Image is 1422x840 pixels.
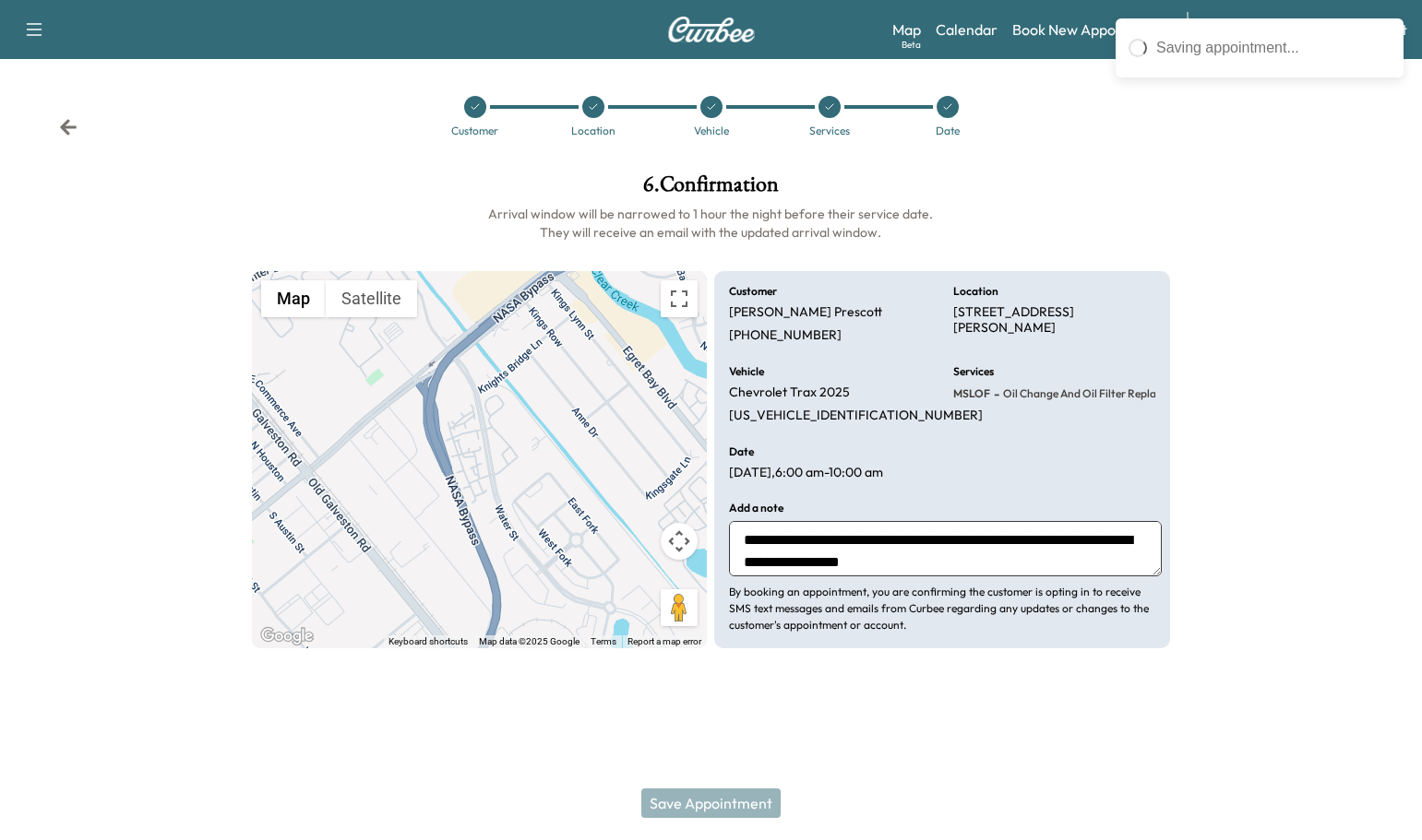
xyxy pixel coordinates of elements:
h6: Location [953,286,998,297]
a: MapBeta [892,18,921,41]
p: [PERSON_NAME] Prescott [729,304,882,321]
p: By booking an appointment, you are confirming the customer is opting in to receive SMS text messa... [729,584,1155,633]
a: Book New Appointment [1012,18,1168,41]
span: Map data ©2025 Google [479,636,580,646]
a: Open this area in Google Maps (opens a new window) [257,624,317,648]
span: MSLOF [953,386,990,401]
h6: Arrival window will be narrowed to 1 hour the night before their service date. They will receive ... [252,205,1170,242]
div: Services [809,125,850,136]
h6: Date [729,446,754,457]
h6: Services [953,366,994,377]
span: - [990,385,999,403]
div: Beta [902,38,921,52]
button: Toggle fullscreen view [661,280,698,317]
img: Google [257,624,317,648]
button: Show satellite imagery [326,280,417,317]
div: Back [59,118,78,136]
p: [DATE] , 6:00 am - 10:00 am [729,465,883,481]
button: Map camera controls [661,523,698,560]
a: Calendar [936,18,998,41]
h1: 6 . Confirmation [252,173,1170,205]
p: Chevrolet Trax 2025 [729,385,850,401]
div: Location [571,125,615,136]
h6: Vehicle [729,366,764,377]
button: Keyboard shortcuts [388,635,468,648]
p: [US_VEHICLE_IDENTIFICATION_NUMBER] [729,408,983,424]
h6: Customer [729,286,777,297]
a: Terms (opens in new tab) [591,636,616,646]
div: Date [936,125,960,136]
div: Saving appointment... [1156,37,1391,59]
button: Show street map [261,280,326,317]
a: Report a map error [627,636,701,646]
button: Drag Pegman onto the map to open Street View [661,589,698,626]
div: Customer [451,125,498,136]
div: Vehicle [694,125,729,136]
img: Curbee Logo [667,17,756,42]
h6: Add a note [729,503,783,514]
p: [STREET_ADDRESS][PERSON_NAME] [953,304,1155,337]
span: Oil Change and Oil Filter Replacement w/ Rotation [999,386,1258,401]
p: [PHONE_NUMBER] [729,327,842,344]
